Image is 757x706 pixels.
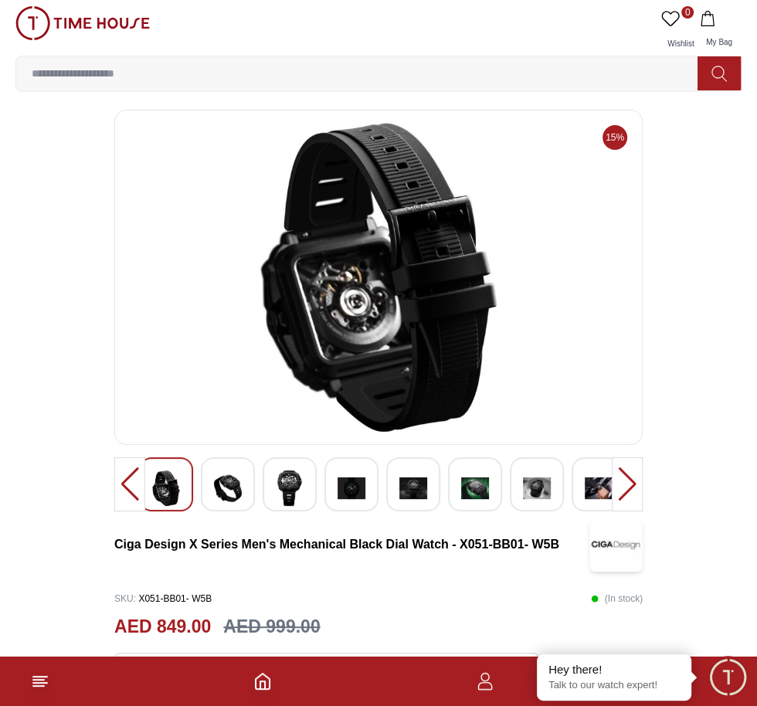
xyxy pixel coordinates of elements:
[15,6,150,40] img: ...
[276,470,304,506] img: Ciga Design X Series Men's Mechanical Black Dial Watch - X051-BB01- W5B
[114,613,211,640] h2: AED 849.00
[681,6,694,19] span: 0
[548,662,680,677] div: Hey there!
[338,470,365,506] img: Ciga Design X Series Men's Mechanical Black Dial Watch - X051-BB01- W5B
[661,39,700,48] span: Wishlist
[152,470,180,506] img: Ciga Design X Series Men's Mechanical Black Dial Watch - X051-BB01- W5B
[603,125,627,150] span: 15%
[114,587,212,610] p: X051-BB01- W5B
[223,613,320,640] h3: AED 999.00
[114,593,136,604] span: SKU :
[399,470,427,506] img: Ciga Design X Series Men's Mechanical Black Dial Watch - X051-BB01- W5B
[658,6,697,56] a: 0Wishlist
[214,470,242,506] img: Ciga Design X Series Men's Mechanical Black Dial Watch - X051-BB01- W5B
[589,518,643,572] img: Ciga Design X Series Men's Mechanical Black Dial Watch - X051-BB01- W5B
[114,535,589,554] h3: Ciga Design X Series Men's Mechanical Black Dial Watch - X051-BB01- W5B
[697,6,742,56] button: My Bag
[591,587,643,610] p: ( In stock )
[523,470,551,506] img: Ciga Design X Series Men's Mechanical Black Dial Watch - X051-BB01- W5B
[585,470,613,506] img: Ciga Design X Series Men's Mechanical Black Dial Watch - X051-BB01- W5B
[548,679,680,692] p: Talk to our watch expert!
[461,470,489,506] img: Ciga Design X Series Men's Mechanical Black Dial Watch - X051-BB01- W5B
[707,656,749,698] div: Chat Widget
[127,123,630,432] img: Ciga Design X Series Men's Mechanical Black Dial Watch - X051-BB01- W5B
[253,672,272,691] a: Home
[700,38,738,46] span: My Bag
